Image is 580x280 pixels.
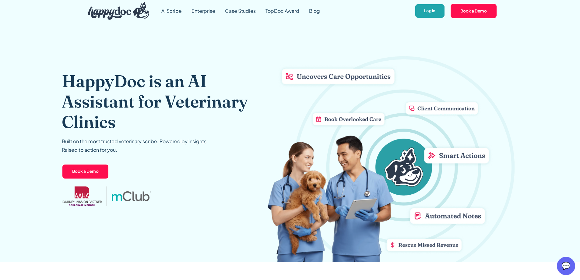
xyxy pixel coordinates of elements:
img: mclub logo [112,191,151,201]
a: Log In [415,4,445,19]
h1: HappyDoc is an AI Assistant for Veterinary Clinics [62,71,267,132]
a: Book a Demo [62,164,109,179]
p: Built on the most trusted veterinary scribe. Powered by insights. Raised to action for you. [62,137,208,154]
img: HappyDoc Logo: A happy dog with his ear up, listening. [88,2,149,20]
a: home [83,1,149,21]
a: Book a Demo [450,3,497,19]
img: AAHA Advantage logo [62,186,102,206]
